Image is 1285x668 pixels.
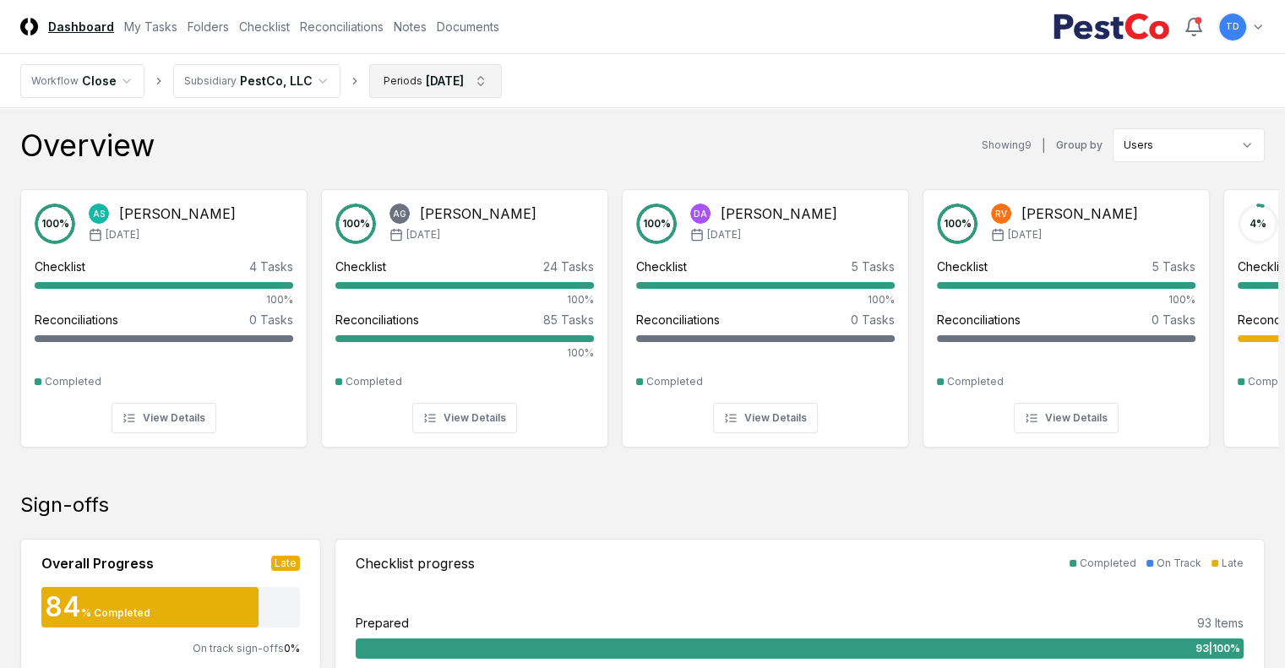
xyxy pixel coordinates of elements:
[35,311,118,329] div: Reconciliations
[369,64,502,98] button: Periods[DATE]
[20,176,308,448] a: 100%AS[PERSON_NAME][DATE]Checklist4 Tasks100%Reconciliations0 TasksCompletedView Details
[346,374,402,389] div: Completed
[48,18,114,35] a: Dashboard
[851,311,895,329] div: 0 Tasks
[636,258,687,275] div: Checklist
[249,311,293,329] div: 0 Tasks
[119,204,236,224] div: [PERSON_NAME]
[636,292,895,307] div: 100%
[543,258,594,275] div: 24 Tasks
[93,208,105,220] span: AS
[1008,227,1042,242] span: [DATE]
[694,208,707,220] span: DA
[1152,311,1195,329] div: 0 Tasks
[937,258,988,275] div: Checklist
[995,208,1007,220] span: RV
[713,403,818,433] button: View Details
[271,556,300,571] div: Late
[937,292,1195,307] div: 100%
[1021,204,1138,224] div: [PERSON_NAME]
[239,18,290,35] a: Checklist
[1056,140,1103,150] label: Group by
[1014,403,1119,433] button: View Details
[707,227,741,242] span: [DATE]
[1042,137,1046,155] div: |
[35,292,293,307] div: 100%
[188,18,229,35] a: Folders
[923,176,1210,448] a: 100%RV[PERSON_NAME][DATE]Checklist5 Tasks100%Reconciliations0 TasksCompletedView Details
[437,18,499,35] a: Documents
[646,374,703,389] div: Completed
[193,642,284,654] span: On track sign-offs
[112,403,216,433] button: View Details
[31,73,79,89] div: Workflow
[420,204,536,224] div: [PERSON_NAME]
[184,73,237,89] div: Subsidiary
[335,345,594,361] div: 100%
[412,403,517,433] button: View Details
[384,73,422,89] div: Periods
[356,614,409,632] div: Prepared
[81,606,150,621] div: % Completed
[636,311,720,329] div: Reconciliations
[1195,641,1240,656] span: 93 | 100 %
[335,292,594,307] div: 100%
[393,208,406,220] span: AG
[622,176,909,448] a: 100%DA[PERSON_NAME][DATE]Checklist5 Tasks100%Reconciliations0 TasksCompletedView Details
[406,227,440,242] span: [DATE]
[543,311,594,329] div: 85 Tasks
[947,374,1004,389] div: Completed
[45,374,101,389] div: Completed
[321,176,608,448] a: 100%AG[PERSON_NAME][DATE]Checklist24 Tasks100%Reconciliations85 Tasks100%CompletedView Details
[300,18,384,35] a: Reconciliations
[1080,556,1136,571] div: Completed
[35,258,85,275] div: Checklist
[1053,14,1170,41] img: PestCo logo
[426,72,464,90] div: [DATE]
[41,594,81,621] div: 84
[1222,556,1244,571] div: Late
[335,311,419,329] div: Reconciliations
[852,258,895,275] div: 5 Tasks
[20,128,155,162] div: Overview
[394,18,427,35] a: Notes
[982,138,1032,153] div: Showing 9
[1197,614,1244,632] div: 93 Items
[106,227,139,242] span: [DATE]
[335,258,386,275] div: Checklist
[1157,556,1201,571] div: On Track
[20,64,502,98] nav: breadcrumb
[1152,258,1195,275] div: 5 Tasks
[249,258,293,275] div: 4 Tasks
[41,553,154,573] div: Overall Progress
[20,491,1265,519] div: Sign-offs
[721,204,837,224] div: [PERSON_NAME]
[1226,20,1239,33] span: TD
[20,18,38,35] img: Logo
[356,553,475,573] div: Checklist progress
[284,642,300,654] span: 0 %
[1217,12,1248,42] button: TD
[124,18,177,35] a: My Tasks
[937,311,1021,329] div: Reconciliations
